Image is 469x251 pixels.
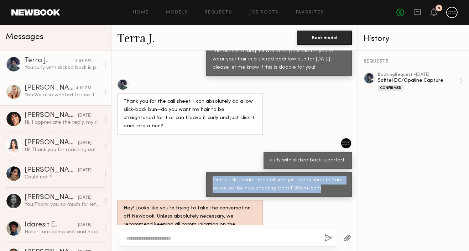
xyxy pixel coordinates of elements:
a: Requests [205,10,232,15]
div: The client is asking if it would be possible for you to wear your hair in a slicked back low bun ... [213,47,345,72]
a: Home [133,10,149,15]
div: You: Thank you so much for letting me know! [25,201,100,208]
div: REQUESTS [364,59,463,64]
div: 9 [438,6,440,10]
div: booking Request • [DATE] [378,73,459,77]
a: Terra J. [117,30,155,45]
div: Idaresit E. [25,221,78,229]
div: [PERSON_NAME] [25,85,75,92]
div: Could not * [25,174,100,181]
div: Hi! Thank you for reaching out. What time would the photoshoot be at? Is this a paid opportunity? [25,146,100,153]
div: [PERSON_NAME] [25,167,78,174]
div: 4:59 PM [75,58,92,64]
div: [PERSON_NAME] [25,139,78,146]
button: Book model [297,31,352,45]
div: Thank you for the call sheet! I can absolutely do a low slick-back bun—do you want my hair to be ... [124,98,256,130]
div: Hi, I appreciate the reply, my rate is $120 hourly for this kind of shoot, $500 doesn’t quite cov... [25,119,100,126]
div: [DATE] [78,112,92,119]
div: [DATE] [78,222,92,229]
a: Favorites [296,10,324,15]
a: Models [166,10,188,15]
div: You: We also wanted to see if you would be able to please bring high heels for both the business ... [25,92,100,98]
div: [PERSON_NAME] [25,112,78,119]
div: Confirmed [378,85,403,91]
div: Terra J. [25,57,75,64]
div: [PERSON_NAME] [25,194,78,201]
a: Job Posts [249,10,279,15]
a: bookingRequest •[DATE]Sofitel DC/Opaline CaptureConfirmed [378,73,463,91]
div: [DATE] [78,167,92,174]
div: [DATE] [78,194,92,201]
div: curly with slicked back is perfect! [270,156,345,165]
div: [DATE] [78,140,92,146]
div: One quick update! The call time just got pushed to 11am- so we will be now shooting from 11:30am-5pm [213,176,345,193]
div: 4:19 PM [75,85,92,92]
div: History [364,35,463,43]
div: Sofitel DC/Opaline Capture [378,77,459,84]
div: Hey! Looks like you’re trying to take the conversation off Newbook. Unless absolutely necessary, ... [124,204,256,237]
div: You: curly with slicked back is perfect! [25,64,100,71]
span: Messages [6,33,43,41]
div: Hello! I am doing well and hope the same for you. I can also confirm that I am interested and ava... [25,229,100,235]
a: Book model [297,34,352,40]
